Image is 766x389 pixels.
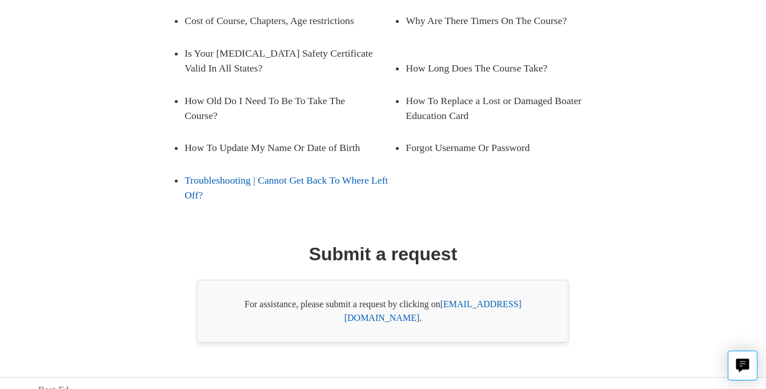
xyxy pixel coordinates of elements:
[185,164,394,212] a: Troubleshooting | Cannot Get Back To Where Left Off?
[185,132,377,164] a: How To Update My Name Or Date of Birth
[406,5,598,37] a: Why Are There Timers On The Course?
[185,37,394,85] a: Is Your [MEDICAL_DATA] Safety Certificate Valid In All States?
[406,132,598,164] a: Forgot Username Or Password
[185,85,377,132] a: How Old Do I Need To Be To Take The Course?
[197,280,568,343] div: For assistance, please submit a request by clicking on .
[185,5,377,37] a: Cost of Course, Chapters, Age restrictions
[728,351,757,380] button: Live chat
[406,52,598,84] a: How Long Does The Course Take?
[309,240,458,268] h1: Submit a request
[406,85,615,132] a: How To Replace a Lost or Damaged Boater Education Card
